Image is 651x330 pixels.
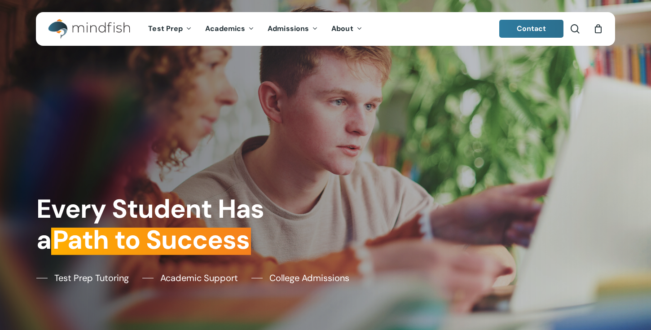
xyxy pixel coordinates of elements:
a: Test Prep [141,25,198,33]
a: Test Prep Tutoring [36,271,129,285]
a: Contact [499,20,564,38]
header: Main Menu [36,12,615,46]
span: Contact [517,24,546,33]
nav: Main Menu [141,12,369,46]
span: Academic Support [160,271,238,285]
a: Academics [198,25,261,33]
span: Test Prep [148,24,183,33]
a: Admissions [261,25,325,33]
span: Academics [205,24,245,33]
em: Path to Success [51,223,251,257]
h1: Every Student Has a [36,194,320,256]
span: Admissions [268,24,309,33]
a: Cart [593,24,603,34]
a: Academic Support [142,271,238,285]
a: College Admissions [251,271,349,285]
a: About [325,25,369,33]
span: Test Prep Tutoring [54,271,129,285]
span: About [331,24,353,33]
span: College Admissions [269,271,349,285]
